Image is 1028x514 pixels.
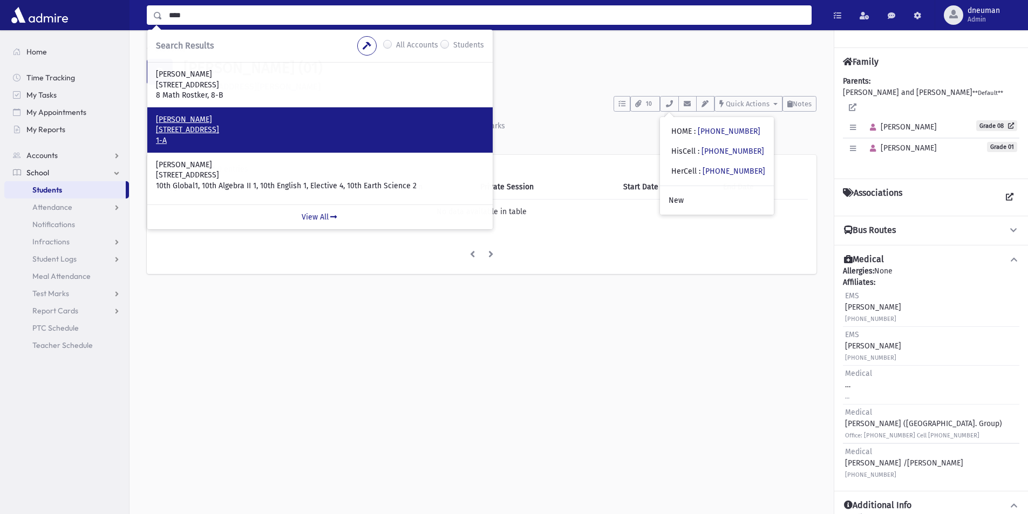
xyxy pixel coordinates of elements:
a: Home [4,43,129,60]
span: [PERSON_NAME] [865,143,937,153]
p: [PERSON_NAME] [156,69,484,80]
a: [PERSON_NAME] [STREET_ADDRESS] 8 Math Rostker, 8-B [156,69,484,101]
a: Time Tracking [4,69,129,86]
a: My Reports [4,121,129,138]
span: Notes [793,100,812,108]
span: : [699,167,700,176]
p: [STREET_ADDRESS] [156,125,484,135]
div: [PERSON_NAME] ([GEOGRAPHIC_DATA]. Group) [845,407,1002,441]
h4: Associations [843,188,902,207]
a: Report Cards [4,302,129,319]
span: Admin [968,15,1000,24]
span: Notifications [32,220,75,229]
span: Medical [845,408,872,417]
label: Students [453,39,484,52]
h4: Family [843,57,879,67]
a: [PERSON_NAME] [STREET_ADDRESS] 10th Global1, 10th Algebra II 1, 10th English 1, Elective 4, 10th ... [156,160,484,191]
span: Attendance [32,202,72,212]
div: … [845,368,872,402]
h4: Additional Info [844,500,911,511]
small: Office: [PHONE_NUMBER] Cell [PHONE_NUMBER] [845,432,979,439]
span: Medical [845,369,872,378]
span: : [694,127,696,136]
a: PTC Schedule [4,319,129,337]
a: My Appointments [4,104,129,121]
a: Grade 08 [976,120,1017,131]
span: : [698,147,699,156]
p: 8 Math Rostker, 8-B [156,90,484,101]
span: Accounts [26,150,58,160]
small: [PHONE_NUMBER] [845,471,896,478]
span: My Appointments [26,107,86,117]
span: Test Marks [32,289,69,298]
a: New [660,190,774,210]
h1: [PERSON_NAME] (01) [183,59,816,77]
button: Medical [843,254,1019,265]
div: Marks [482,121,505,131]
b: Parents: [843,77,870,86]
small: … [845,393,849,400]
span: Grade 01 [987,142,1017,152]
a: Students [147,44,186,53]
span: Quick Actions [726,100,770,108]
span: Meal Attendance [32,271,91,281]
div: None [843,265,1019,482]
div: HerCell [671,166,765,177]
div: HisCell [671,146,764,157]
div: B [147,59,173,85]
h4: Medical [844,254,884,265]
span: Infractions [32,237,70,246]
span: Teacher Schedule [32,340,93,350]
span: School [26,168,49,177]
a: [PHONE_NUMBER] [703,167,765,176]
div: [PERSON_NAME] [845,329,901,363]
div: [PERSON_NAME] [845,290,901,324]
a: Infractions [4,233,129,250]
h4: Bus Routes [844,225,896,236]
div: [PERSON_NAME] and [PERSON_NAME] [843,76,1019,170]
th: Private Session [474,175,617,200]
span: Home [26,47,47,57]
small: [PHONE_NUMBER] [845,354,896,361]
button: Notes [782,96,816,112]
a: [PHONE_NUMBER] [702,147,764,156]
span: Student Logs [32,254,77,264]
a: Activity [147,112,199,142]
a: Notifications [4,216,129,233]
span: My Tasks [26,90,57,100]
a: Test Marks [4,285,129,302]
a: Student Logs [4,250,129,268]
a: [PERSON_NAME] [STREET_ADDRESS] 1-A [156,114,484,146]
span: dneuman [968,6,1000,15]
span: Medical [845,447,872,456]
p: [PERSON_NAME] [156,114,484,125]
span: Report Cards [32,306,78,316]
span: My Reports [26,125,65,134]
b: Affiliates: [843,278,875,287]
div: HOME [671,126,760,137]
p: [STREET_ADDRESS] [156,170,484,181]
a: Students [4,181,126,198]
span: PTC Schedule [32,323,79,333]
a: Teacher Schedule [4,337,129,354]
label: All Accounts [396,39,438,52]
button: Quick Actions [714,96,782,112]
a: Meal Attendance [4,268,129,285]
button: 10 [630,96,660,112]
p: 1-A [156,135,484,146]
span: EMS [845,330,859,339]
p: [STREET_ADDRESS] [156,80,484,91]
button: Additional Info [843,500,1019,511]
img: AdmirePro [9,4,71,26]
a: Attendance [4,198,129,216]
a: My Tasks [4,86,129,104]
span: Time Tracking [26,73,75,83]
p: 10th Global1, 10th Algebra II 1, 10th English 1, Elective 4, 10th Earth Science 2 [156,181,484,191]
span: Search Results [156,40,214,51]
a: View All [147,204,493,229]
a: [PHONE_NUMBER] [698,127,760,136]
span: EMS [845,291,859,300]
a: Accounts [4,147,129,164]
a: View all Associations [1000,188,1019,207]
button: Bus Routes [843,225,1019,236]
